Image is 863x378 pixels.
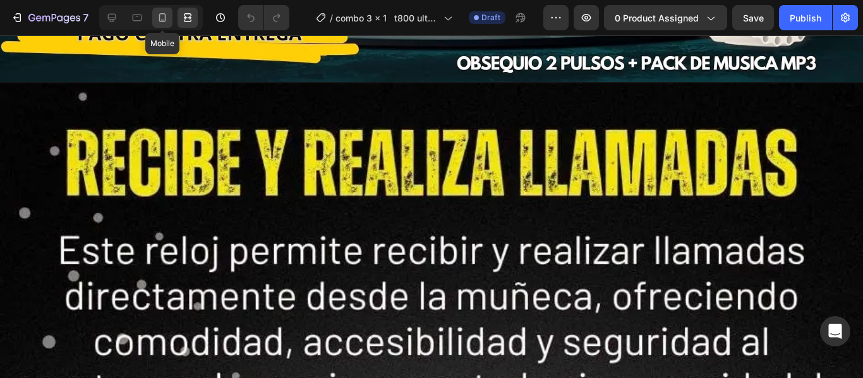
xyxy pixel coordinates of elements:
div: Undo/Redo [238,5,289,30]
button: Publish [779,5,832,30]
button: 7 [5,5,94,30]
span: combo 3 x 1 t800 ultra + audifonos [335,11,438,25]
span: 0 product assigned [615,11,699,25]
div: Publish [790,11,821,25]
p: 7 [83,10,88,25]
div: Open Intercom Messenger [820,316,850,346]
span: Save [743,13,764,23]
span: Draft [481,12,500,23]
button: Save [732,5,774,30]
span: / [330,11,333,25]
button: 0 product assigned [604,5,727,30]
